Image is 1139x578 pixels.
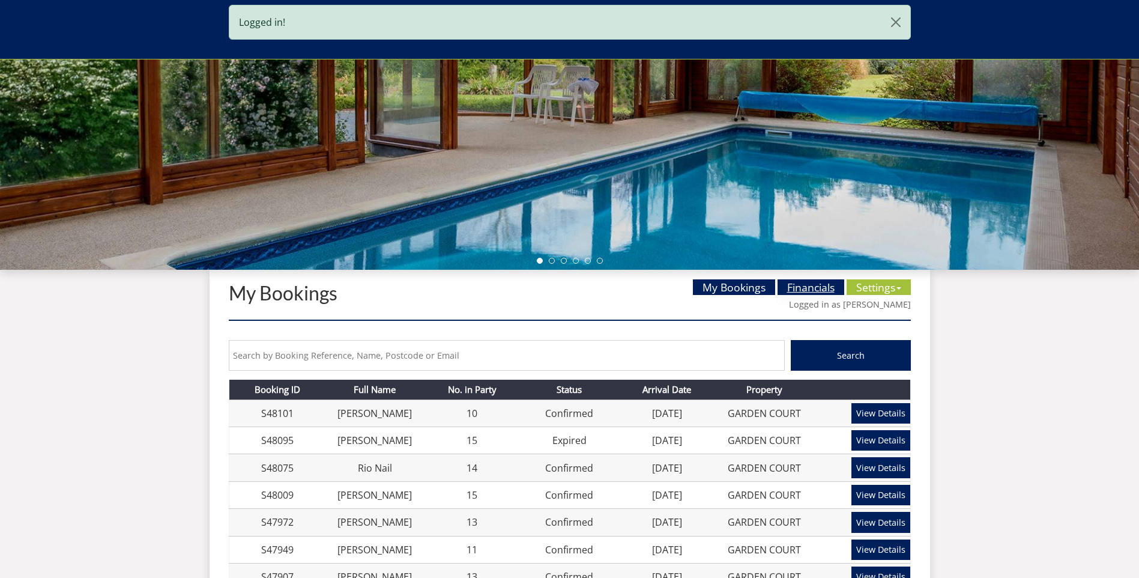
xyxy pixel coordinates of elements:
[789,299,911,310] a: Logged in as [PERSON_NAME]
[467,461,477,475] a: 14
[261,434,294,447] a: S48095
[467,434,477,447] a: 15
[261,488,294,502] a: S48009
[728,461,801,475] a: GARDEN COURT
[851,540,910,560] a: View Details
[778,279,844,295] a: Financials
[618,380,716,400] th: Arrival Date
[261,543,294,556] a: S47949
[261,516,294,529] a: S47972
[545,488,593,502] a: Confirmed
[652,434,682,447] a: [DATE]
[261,407,294,420] a: S48101
[545,407,593,420] a: Confirmed
[223,42,349,52] iframe: Customer reviews powered by Trustpilot
[847,279,911,295] a: Settings
[358,461,392,475] a: Rio Nail
[521,380,618,400] th: Status
[337,516,412,529] a: [PERSON_NAME]
[337,488,412,502] a: [PERSON_NAME]
[337,407,412,420] a: [PERSON_NAME]
[652,407,682,420] a: [DATE]
[693,279,775,295] a: My Bookings
[728,407,801,420] a: GARDEN COURT
[652,543,682,556] a: [DATE]
[138,16,153,30] button: Open LiveChat chat widget
[545,461,593,475] a: Confirmed
[851,430,910,451] a: View Details
[652,488,682,502] a: [DATE]
[326,380,423,400] th: Full Name
[791,340,911,371] button: Search
[851,512,910,532] a: View Details
[851,457,910,478] a: View Details
[837,350,865,361] span: Search
[467,543,477,556] a: 11
[552,434,587,447] a: Expired
[728,488,801,502] a: GARDEN COURT
[423,380,521,400] th: No. in Party
[545,543,593,556] a: Confirmed
[728,434,801,447] a: GARDEN COURT
[229,340,785,371] input: Search by Booking Reference, Name, Postcode or Email
[17,18,136,28] p: Chat Live with a Human!
[467,516,477,529] a: 13
[337,543,412,556] a: [PERSON_NAME]
[229,380,326,400] th: Booking ID
[728,543,801,556] a: GARDEN COURT
[467,488,477,502] a: 15
[728,516,801,529] a: GARDEN COURT
[467,407,477,420] a: 10
[652,516,682,529] a: [DATE]
[545,516,593,529] a: Confirmed
[851,485,910,505] a: View Details
[337,434,412,447] a: [PERSON_NAME]
[652,461,682,475] a: [DATE]
[229,5,911,40] div: Logged in!
[261,461,294,475] a: S48075
[716,380,813,400] th: Property
[229,281,337,305] a: My Bookings
[851,403,910,424] a: View Details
